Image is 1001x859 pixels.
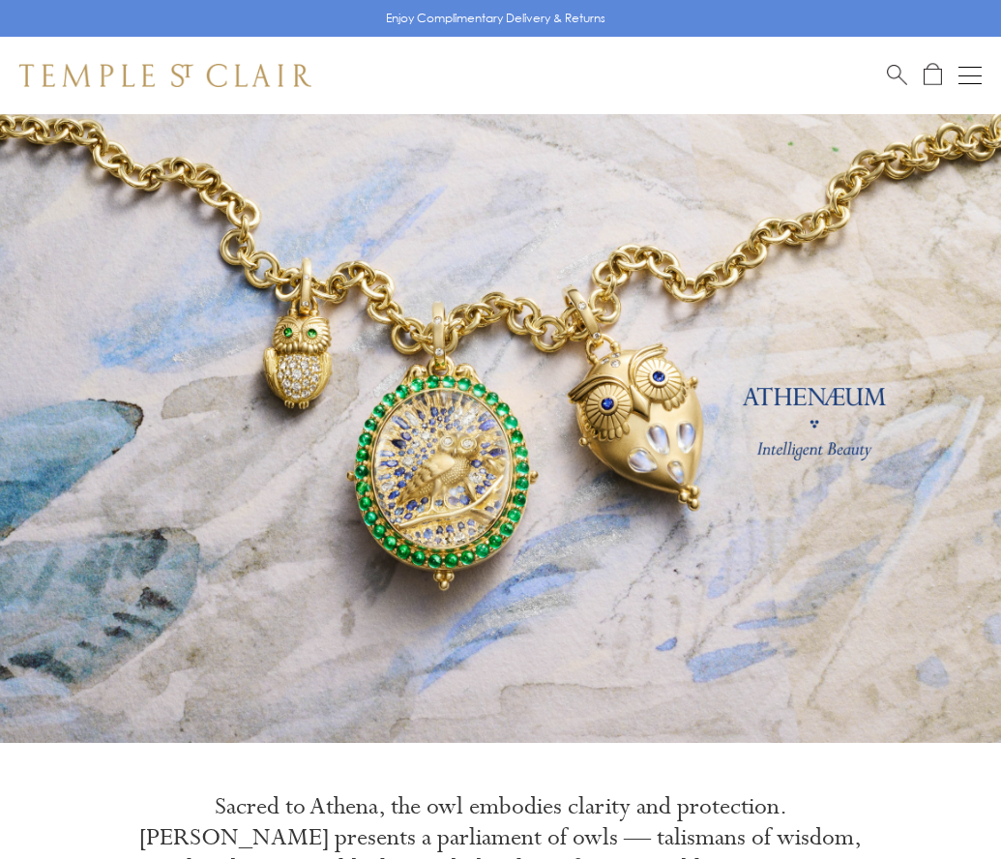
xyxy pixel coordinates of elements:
p: Enjoy Complimentary Delivery & Returns [386,9,605,28]
a: Search [887,63,907,87]
a: Open Shopping Bag [924,63,942,87]
img: Temple St. Clair [19,64,311,87]
button: Open navigation [958,64,982,87]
